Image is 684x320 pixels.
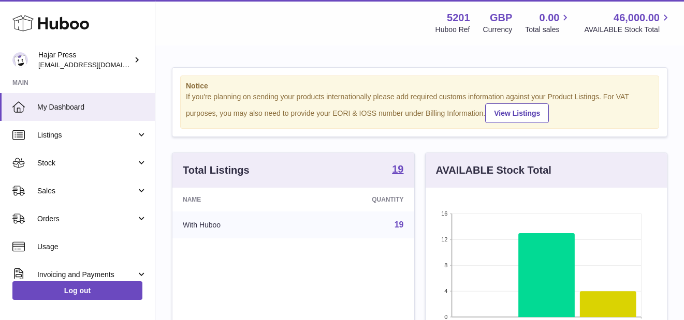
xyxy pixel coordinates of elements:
[12,52,28,68] img: editorial@hajarpress.com
[525,25,571,35] span: Total sales
[490,11,512,25] strong: GBP
[37,102,147,112] span: My Dashboard
[525,11,571,35] a: 0.00 Total sales
[444,314,447,320] text: 0
[37,270,136,280] span: Invoicing and Payments
[186,92,653,123] div: If you're planning on sending your products internationally please add required customs informati...
[172,211,300,238] td: With Huboo
[37,214,136,224] span: Orders
[392,164,403,176] a: 19
[435,25,470,35] div: Huboo Ref
[37,242,147,252] span: Usage
[441,210,447,217] text: 16
[483,25,513,35] div: Currency
[584,25,672,35] span: AVAILABLE Stock Total
[395,220,404,229] a: 19
[392,164,403,174] strong: 19
[444,288,447,294] text: 4
[444,262,447,268] text: 8
[436,163,551,177] h3: AVAILABLE Stock Total
[37,186,136,196] span: Sales
[37,130,136,140] span: Listings
[447,11,470,25] strong: 5201
[12,281,142,300] a: Log out
[37,158,136,168] span: Stock
[300,188,414,211] th: Quantity
[38,50,132,70] div: Hajar Press
[584,11,672,35] a: 46,000.00 AVAILABLE Stock Total
[183,163,250,177] h3: Total Listings
[540,11,560,25] span: 0.00
[485,103,549,123] a: View Listings
[614,11,660,25] span: 46,000.00
[441,236,447,242] text: 12
[38,60,152,69] span: [EMAIL_ADDRESS][DOMAIN_NAME]
[186,81,653,91] strong: Notice
[172,188,300,211] th: Name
